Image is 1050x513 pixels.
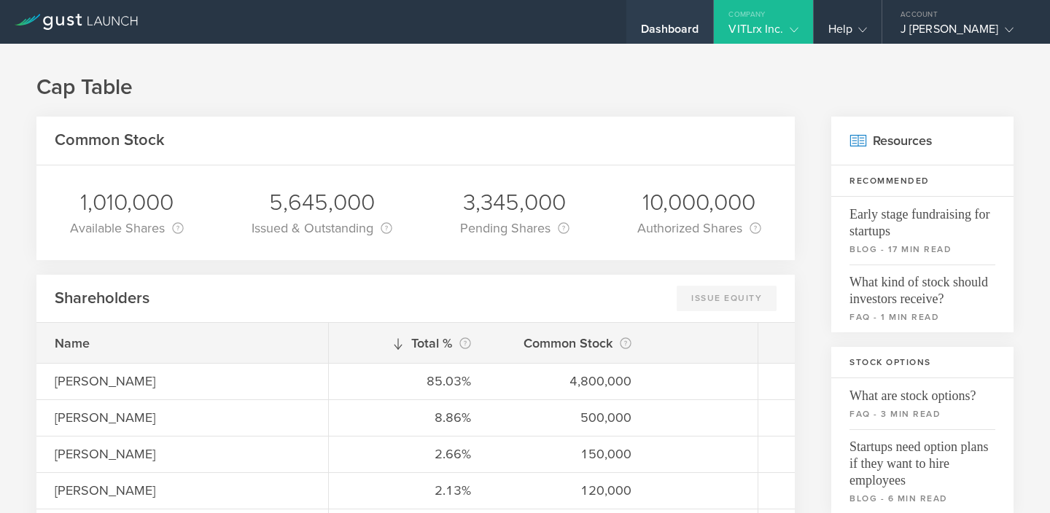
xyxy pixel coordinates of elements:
[347,481,471,500] div: 2.13%
[831,265,1014,332] a: What kind of stock should investors receive?faq - 1 min read
[637,187,761,218] div: 10,000,000
[728,22,798,44] div: VITLrx Inc.
[637,218,761,238] div: Authorized Shares
[849,310,995,324] small: faq - 1 min read
[347,372,471,391] div: 85.03%
[507,445,631,463] div: 150,000
[55,334,310,353] div: Name
[70,187,184,218] div: 1,010,000
[828,22,867,44] div: Help
[55,130,165,151] h2: Common Stock
[849,492,995,505] small: blog - 6 min read
[347,333,471,353] div: Total %
[507,333,631,353] div: Common Stock
[901,22,1024,44] div: J [PERSON_NAME]
[641,22,699,44] div: Dashboard
[831,117,1014,165] h2: Resources
[849,378,995,404] span: What are stock options?
[507,372,631,391] div: 4,800,000
[460,218,569,238] div: Pending Shares
[849,265,995,308] span: What kind of stock should investors receive?
[70,218,184,238] div: Available Shares
[55,372,310,391] div: [PERSON_NAME]
[252,187,392,218] div: 5,645,000
[347,408,471,427] div: 8.86%
[849,197,995,240] span: Early stage fundraising for startups
[831,197,1014,265] a: Early stage fundraising for startupsblog - 17 min read
[831,165,1014,197] h3: Recommended
[507,481,631,500] div: 120,000
[831,347,1014,378] h3: Stock Options
[831,378,1014,429] a: What are stock options?faq - 3 min read
[55,481,310,500] div: [PERSON_NAME]
[849,243,995,256] small: blog - 17 min read
[36,73,1014,102] h1: Cap Table
[55,445,310,463] div: [PERSON_NAME]
[849,407,995,420] small: faq - 3 min read
[55,408,310,427] div: [PERSON_NAME]
[460,187,569,218] div: 3,345,000
[507,408,631,427] div: 500,000
[977,443,1050,513] iframe: Chat Widget
[849,429,995,489] span: Startups need option plans if they want to hire employees
[55,288,149,309] h2: Shareholders
[347,445,471,463] div: 2.66%
[252,218,392,238] div: Issued & Outstanding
